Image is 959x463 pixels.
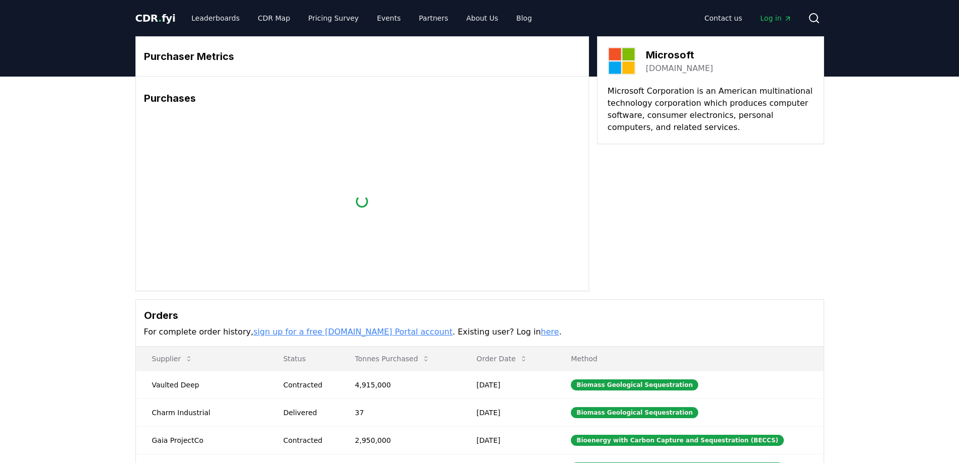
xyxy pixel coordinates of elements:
[696,9,799,27] nav: Main
[144,349,201,369] button: Supplier
[608,85,814,134] p: Microsoft Corporation is an American multinational technology corporation which produces computer...
[283,435,331,445] div: Contracted
[571,407,698,418] div: Biomass Geological Sequestration
[144,326,816,338] p: For complete order history, . Existing user? Log in .
[136,371,267,399] td: Vaulted Deep
[541,327,559,337] a: here
[136,399,267,426] td: Charm Industrial
[469,349,536,369] button: Order Date
[646,62,713,75] a: [DOMAIN_NAME]
[183,9,540,27] nav: Main
[158,12,162,24] span: .
[461,399,555,426] td: [DATE]
[144,49,580,64] h3: Purchaser Metrics
[608,47,636,75] img: Microsoft-logo
[760,13,791,23] span: Log in
[356,195,368,208] div: loading
[752,9,799,27] a: Log in
[571,435,784,446] div: Bioenergy with Carbon Capture and Sequestration (BECCS)
[563,354,815,364] p: Method
[696,9,750,27] a: Contact us
[508,9,540,27] a: Blog
[339,399,461,426] td: 37
[144,308,816,323] h3: Orders
[461,371,555,399] td: [DATE]
[144,91,580,106] h3: Purchases
[136,426,267,454] td: Gaia ProjectCo
[283,408,331,418] div: Delivered
[183,9,248,27] a: Leaderboards
[369,9,409,27] a: Events
[135,11,176,25] a: CDR.fyi
[646,47,713,62] h3: Microsoft
[461,426,555,454] td: [DATE]
[275,354,331,364] p: Status
[339,371,461,399] td: 4,915,000
[135,12,176,24] span: CDR fyi
[571,379,698,390] div: Biomass Geological Sequestration
[347,349,438,369] button: Tonnes Purchased
[339,426,461,454] td: 2,950,000
[458,9,506,27] a: About Us
[253,327,453,337] a: sign up for a free [DOMAIN_NAME] Portal account
[411,9,456,27] a: Partners
[283,380,331,390] div: Contracted
[300,9,366,27] a: Pricing Survey
[250,9,298,27] a: CDR Map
